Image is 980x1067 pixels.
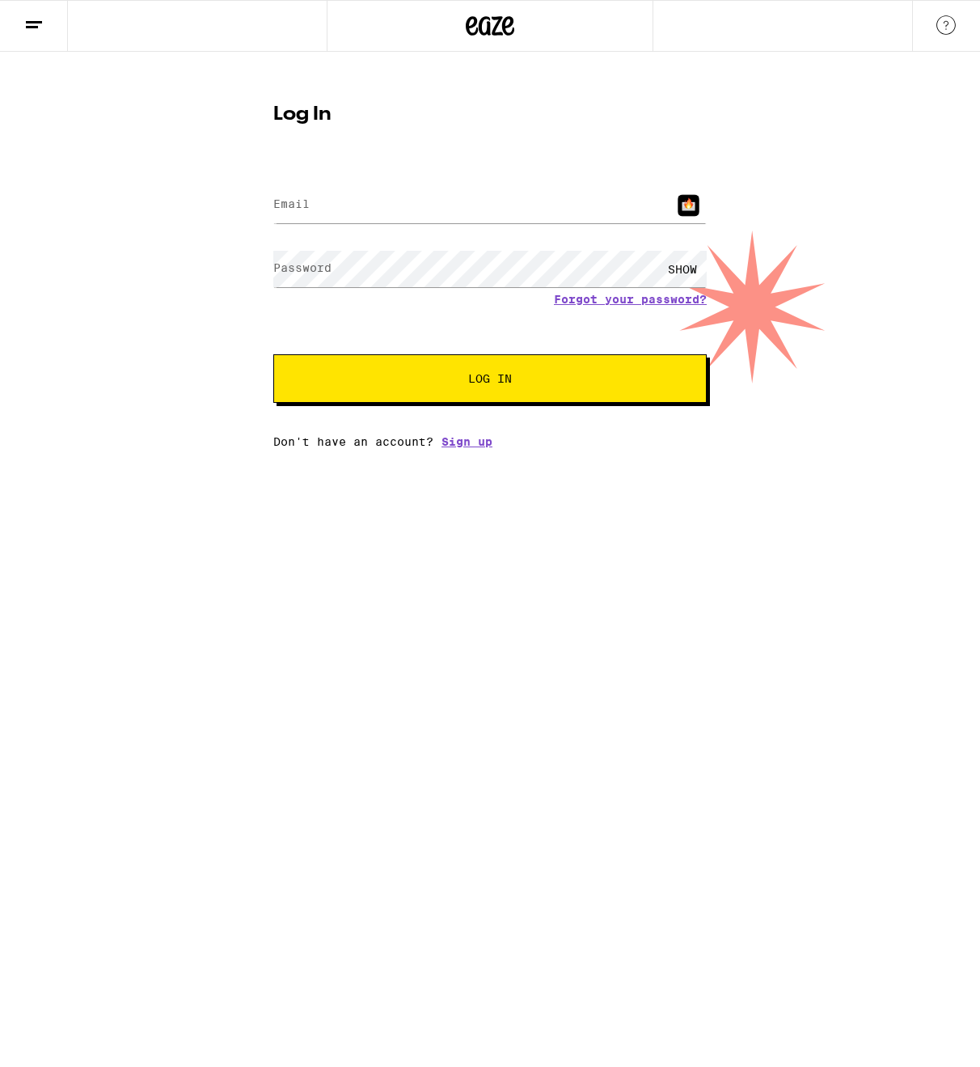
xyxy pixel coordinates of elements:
[273,197,310,210] label: Email
[273,435,707,448] div: Don't have an account?
[441,435,492,448] a: Sign up
[273,354,707,403] button: Log In
[554,293,707,306] a: Forgot your password?
[468,373,512,384] span: Log In
[273,105,707,125] h1: Log In
[658,251,707,287] div: SHOW
[273,187,707,223] input: Email
[273,261,332,274] label: Password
